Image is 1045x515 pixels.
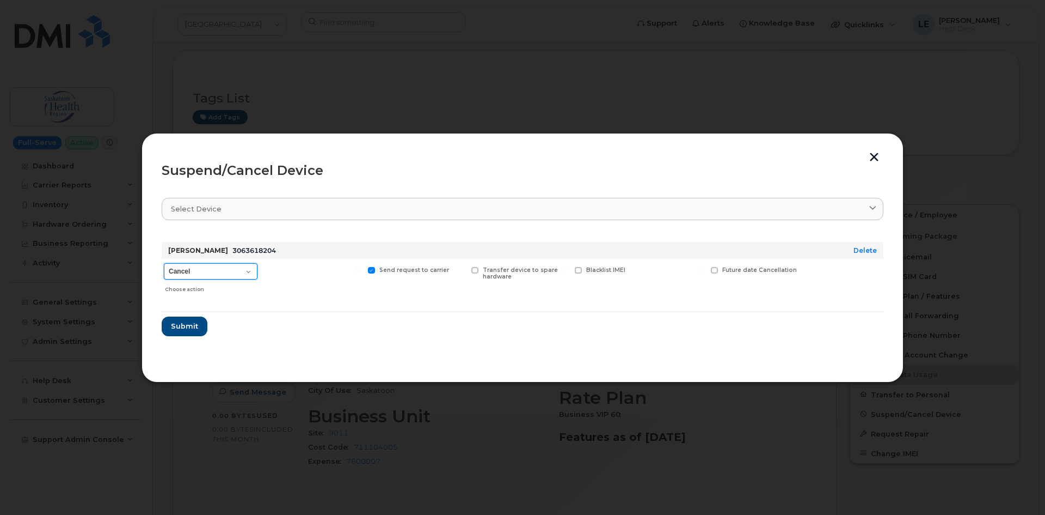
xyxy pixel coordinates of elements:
iframe: Messenger Launcher [998,468,1037,507]
span: Future date Cancellation [722,266,797,274]
strong: [PERSON_NAME] [168,246,228,255]
span: Submit [171,321,198,331]
input: Blacklist IMEI [562,267,567,272]
span: Transfer device to spare hardware [483,266,558,281]
input: Future date Cancellation [698,267,703,272]
input: Send request to carrier [355,267,360,272]
input: Transfer device to spare hardware [458,267,464,272]
button: Submit [162,317,207,336]
span: Select device [171,204,222,214]
div: Suspend/Cancel Device [162,164,883,177]
a: Delete [853,246,877,255]
a: Select device [162,198,883,220]
div: Choose action [165,281,257,294]
span: Blacklist IMEI [586,266,625,274]
span: Send request to carrier [379,266,449,274]
span: 3063618204 [232,246,276,255]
